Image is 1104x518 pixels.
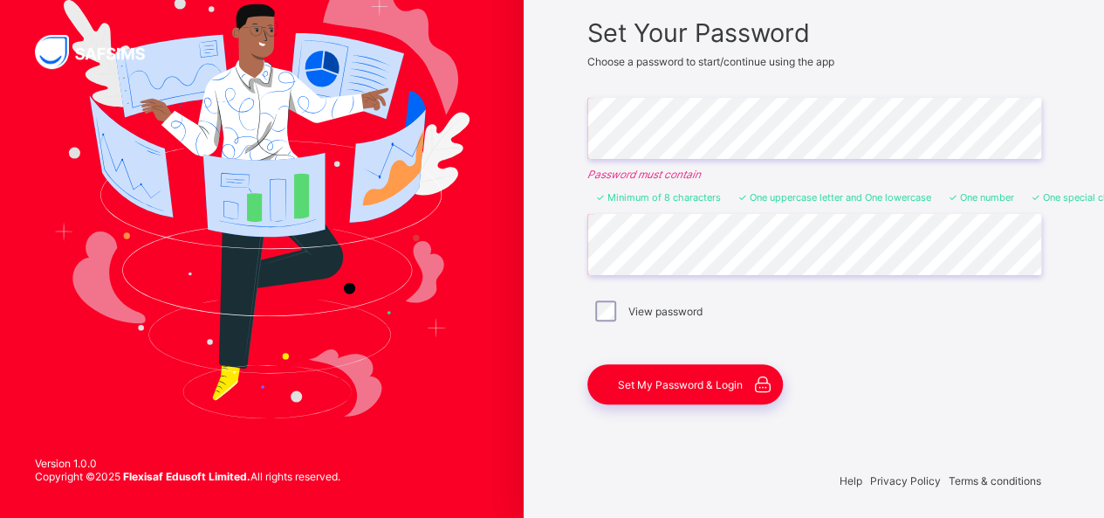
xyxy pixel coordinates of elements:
li: Minimum of 8 characters [596,191,721,204]
span: Choose a password to start/continue using the app [587,55,834,68]
label: View password [628,305,703,318]
span: Set Your Password [587,17,1041,48]
span: Help [840,474,862,487]
em: Password must contain [587,168,1041,181]
span: Set My Password & Login [618,378,743,391]
span: Terms & conditions [949,474,1041,487]
li: One uppercase letter and One lowercase [738,191,931,204]
strong: Flexisaf Edusoft Limited. [123,470,250,483]
span: Version 1.0.0 [35,457,340,470]
li: One number [949,191,1014,204]
span: Copyright © 2025 All rights reserved. [35,470,340,483]
img: SAFSIMS Logo [35,35,166,69]
span: Privacy Policy [870,474,941,487]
